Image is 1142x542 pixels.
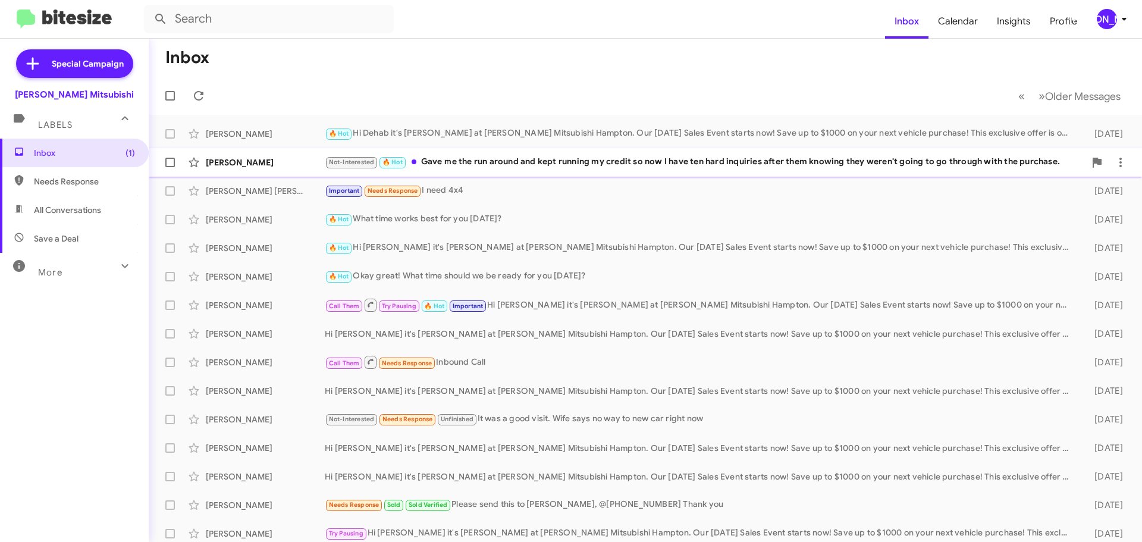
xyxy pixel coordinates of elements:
div: [PERSON_NAME] [206,128,325,140]
div: Hi [PERSON_NAME] it's [PERSON_NAME] at [PERSON_NAME] Mitsubishi Hampton. Our [DATE] Sales Event s... [325,385,1075,397]
div: Inbound Call [325,355,1075,369]
button: Previous [1011,84,1032,108]
nav: Page navigation example [1012,84,1128,108]
div: [PERSON_NAME] [206,442,325,454]
span: 🔥 Hot [329,215,349,223]
span: 🔥 Hot [329,272,349,280]
span: 🔥 Hot [424,302,444,310]
span: Needs Response [329,501,379,509]
div: [PERSON_NAME] [206,299,325,311]
span: Try Pausing [382,302,416,310]
div: [DATE] [1075,385,1132,397]
span: Not-Interested [329,415,375,423]
span: (1) [126,147,135,159]
span: Needs Response [34,176,135,187]
a: Calendar [928,4,987,39]
div: [DATE] [1075,128,1132,140]
div: [DATE] [1075,214,1132,225]
div: [PERSON_NAME] [206,156,325,168]
div: [PERSON_NAME] [206,528,325,540]
div: [DATE] [1075,442,1132,454]
div: It was a good visit. Wife says no way to new car right now [325,412,1075,426]
h1: Inbox [165,48,209,67]
span: Important [453,302,484,310]
span: Sold Verified [409,501,448,509]
span: Save a Deal [34,233,79,245]
div: [PERSON_NAME] [206,385,325,397]
span: Sold [387,501,401,509]
span: 🔥 Hot [382,158,403,166]
div: [DATE] [1075,299,1132,311]
div: [PERSON_NAME] [206,271,325,283]
div: [PERSON_NAME] [206,499,325,511]
span: More [38,267,62,278]
div: [DATE] [1075,528,1132,540]
div: Hi [PERSON_NAME] it's [PERSON_NAME] at [PERSON_NAME] Mitsubishi Hampton. Our [DATE] Sales Event s... [325,297,1075,312]
div: [DATE] [1075,356,1132,368]
div: [DATE] [1075,471,1132,483]
div: [DATE] [1075,328,1132,340]
span: » [1039,89,1045,104]
div: [DATE] [1075,271,1132,283]
div: [PERSON_NAME] [206,214,325,225]
div: [PERSON_NAME] Mitsubishi [15,89,134,101]
span: Needs Response [382,415,433,423]
a: Insights [987,4,1040,39]
span: 🔥 Hot [329,244,349,252]
span: Unfinished [441,415,473,423]
span: Inbox [34,147,135,159]
div: Gave me the run around and kept running my credit so now I have ten hard inquiries after them kno... [325,155,1085,169]
a: Special Campaign [16,49,133,78]
div: Hi [PERSON_NAME] it's [PERSON_NAME] at [PERSON_NAME] Mitsubishi Hampton. Our [DATE] Sales Event s... [325,241,1075,255]
div: Hi [PERSON_NAME] it's [PERSON_NAME] at [PERSON_NAME] Mitsubishi Hampton. Our [DATE] Sales Event s... [325,442,1075,454]
div: [PERSON_NAME] [PERSON_NAME] [206,185,325,197]
span: Try Pausing [329,530,363,537]
div: [DATE] [1075,242,1132,254]
span: Special Campaign [52,58,124,70]
div: Hi Dehab it's [PERSON_NAME] at [PERSON_NAME] Mitsubishi Hampton. Our [DATE] Sales Event starts no... [325,127,1075,140]
span: Labels [38,120,73,130]
span: All Conversations [34,204,101,216]
input: Search [144,5,394,33]
div: [PERSON_NAME] [206,242,325,254]
div: [PERSON_NAME] [206,356,325,368]
span: « [1018,89,1025,104]
div: [PERSON_NAME] [1097,9,1117,29]
span: Needs Response [382,359,432,367]
div: Hi [PERSON_NAME] it's [PERSON_NAME] at [PERSON_NAME] Mitsubishi Hampton. Our [DATE] Sales Event s... [325,328,1075,340]
div: Please send this to [PERSON_NAME], @[PHONE_NUMBER] Thank you [325,498,1075,512]
span: 🔥 Hot [329,130,349,137]
div: What time works best for you [DATE]? [325,212,1075,226]
div: [DATE] [1075,185,1132,197]
span: Not-Interested [329,158,375,166]
button: Next [1031,84,1128,108]
span: Important [329,187,360,195]
span: Call Them [329,359,360,367]
a: Profile [1040,4,1087,39]
div: Hi [PERSON_NAME] it's [PERSON_NAME] at [PERSON_NAME] Mitsubishi Hampton. Our [DATE] Sales Event s... [325,471,1075,483]
div: [DATE] [1075,499,1132,511]
div: [DATE] [1075,413,1132,425]
div: [PERSON_NAME] [206,471,325,483]
div: Okay great! What time should we be ready for you [DATE]? [325,270,1075,283]
span: Older Messages [1045,90,1121,103]
button: [PERSON_NAME] [1087,9,1129,29]
div: Hi [PERSON_NAME] it's [PERSON_NAME] at [PERSON_NAME] Mitsubishi Hampton. Our [DATE] Sales Event s... [325,527,1075,540]
span: Needs Response [368,187,418,195]
div: [PERSON_NAME] [206,413,325,425]
span: Call Them [329,302,360,310]
a: Inbox [885,4,928,39]
div: I need 4x4 [325,184,1075,198]
div: [PERSON_NAME] [206,328,325,340]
